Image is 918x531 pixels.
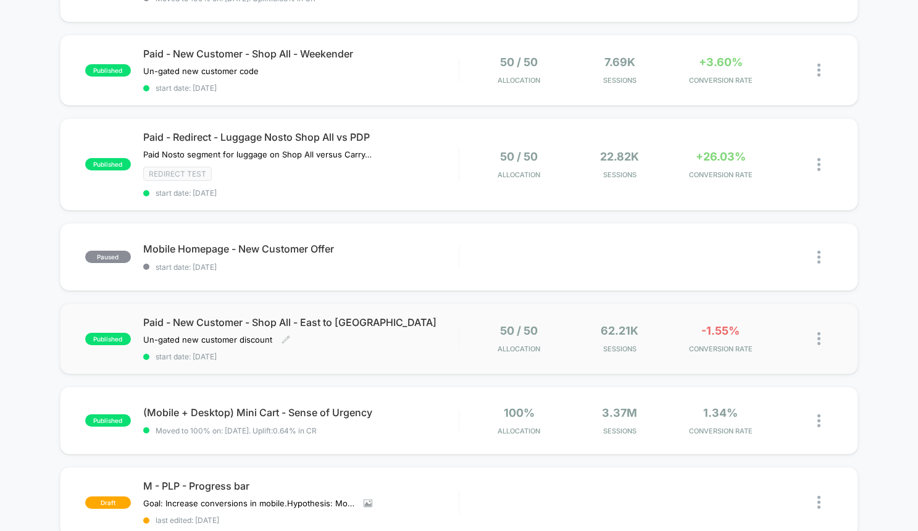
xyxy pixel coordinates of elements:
span: 62.21k [601,324,638,337]
span: Sessions [572,170,667,179]
span: (Mobile + Desktop) Mini Cart - Sense of Urgency [143,406,459,419]
span: Mobile Homepage - New Customer Offer [143,243,459,255]
span: Un-gated new customer code [143,66,259,76]
span: Paid Nosto segment for luggage on Shop All versus Carry-On Roller PDP [143,149,372,159]
span: Sessions [572,345,667,353]
img: close [817,158,820,171]
span: Redirect Test [143,167,212,181]
span: 3.37M [602,406,637,419]
span: +26.03% [696,150,746,163]
span: Allocation [498,345,540,353]
span: 50 / 50 [500,324,538,337]
span: published [85,414,131,427]
span: start date: [DATE] [143,262,459,272]
img: close [817,332,820,345]
span: Paid - New Customer - Shop All - Weekender [143,48,459,60]
span: CONVERSION RATE [674,170,768,179]
span: Moved to 100% on: [DATE] . Uplift: 0.64% in CR [156,426,317,435]
span: Allocation [498,76,540,85]
span: Paid - Redirect - Luggage Nosto Shop All vs PDP [143,131,459,143]
span: last edited: [DATE] [143,516,459,525]
span: published [85,64,131,77]
span: M - PLP - Progress bar [143,480,459,492]
span: published [85,333,131,345]
span: -1.55% [701,324,740,337]
span: paused [85,251,131,263]
span: draft [85,496,131,509]
span: 50 / 50 [500,150,538,163]
span: Sessions [572,427,667,435]
span: start date: [DATE] [143,188,459,198]
span: Goal: Increase conversions in mobile.Hypothesis: Mobile browsers struggle with cramped UI flows w... [143,498,354,508]
span: start date: [DATE] [143,352,459,361]
span: CONVERSION RATE [674,427,768,435]
span: 22.82k [600,150,639,163]
span: CONVERSION RATE [674,76,768,85]
img: close [817,251,820,264]
span: Un-gated new customer discount [143,335,272,345]
span: Paid - New Customer - Shop All - East to [GEOGRAPHIC_DATA] [143,316,459,328]
span: Sessions [572,76,667,85]
img: close [817,64,820,77]
span: 100% [504,406,535,419]
span: start date: [DATE] [143,83,459,93]
span: Allocation [498,427,540,435]
span: Allocation [498,170,540,179]
span: CONVERSION RATE [674,345,768,353]
img: close [817,414,820,427]
span: 1.34% [703,406,738,419]
span: 50 / 50 [500,56,538,69]
img: close [817,496,820,509]
span: 7.69k [604,56,635,69]
span: published [85,158,131,170]
span: +3.60% [699,56,743,69]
